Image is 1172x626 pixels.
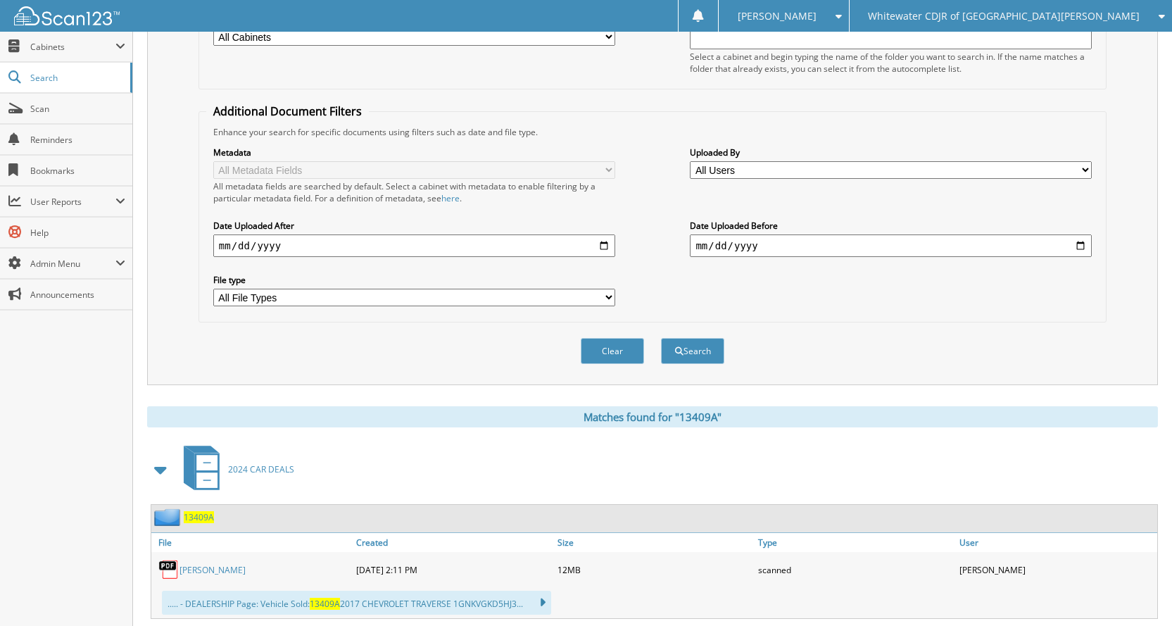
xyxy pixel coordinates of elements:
span: 2024 CAR DEALS [228,463,294,475]
input: end [690,234,1092,257]
span: Reminders [30,134,125,146]
a: [PERSON_NAME] [179,564,246,576]
span: Cabinets [30,41,115,53]
label: Date Uploaded Before [690,220,1092,232]
span: User Reports [30,196,115,208]
label: Date Uploaded After [213,220,615,232]
a: Type [755,533,956,552]
a: 13409A [184,511,214,523]
button: Clear [581,338,644,364]
span: Help [30,227,125,239]
div: 12MB [554,556,755,584]
div: scanned [755,556,956,584]
span: 13409A [310,598,340,610]
img: scan123-logo-white.svg [14,6,120,25]
div: ..... - DEALERSHIP Page: Vehicle Sold: 2017 CHEVROLET TRAVERSE 1GNKVGKD5HJ3... [162,591,551,615]
label: Metadata [213,146,615,158]
a: here [441,192,460,204]
span: Announcements [30,289,125,301]
a: 2024 CAR DEALS [175,442,294,497]
a: Created [353,533,554,552]
img: folder2.png [154,508,184,526]
div: Select a cabinet and begin typing the name of the folder you want to search in. If the name match... [690,51,1092,75]
input: start [213,234,615,257]
span: Bookmarks [30,165,125,177]
label: Uploaded By [690,146,1092,158]
div: Matches found for "13409A" [147,406,1158,427]
a: Size [554,533,755,552]
label: File type [213,274,615,286]
span: Admin Menu [30,258,115,270]
iframe: Chat Widget [1102,558,1172,626]
a: File [151,533,353,552]
legend: Additional Document Filters [206,104,369,119]
span: Whitewater CDJR of [GEOGRAPHIC_DATA][PERSON_NAME] [868,12,1140,20]
span: Scan [30,103,125,115]
span: [PERSON_NAME] [738,12,817,20]
div: [PERSON_NAME] [956,556,1157,584]
img: PDF.png [158,559,179,580]
a: User [956,533,1157,552]
div: All metadata fields are searched by default. Select a cabinet with metadata to enable filtering b... [213,180,615,204]
div: [DATE] 2:11 PM [353,556,554,584]
span: Search [30,72,123,84]
div: Enhance your search for specific documents using filters such as date and file type. [206,126,1099,138]
button: Search [661,338,724,364]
